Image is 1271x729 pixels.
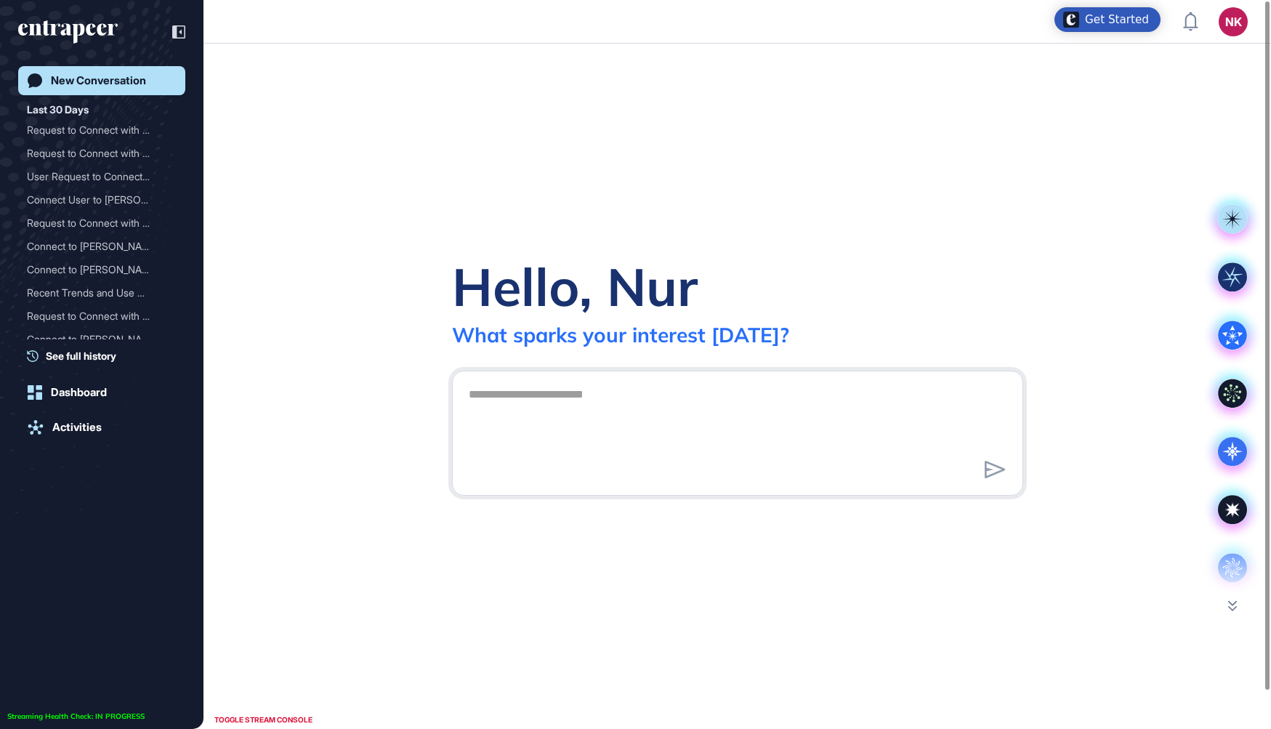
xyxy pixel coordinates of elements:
[27,212,177,235] div: Request to Connect with Reese
[27,328,177,351] div: Connect to Reese
[27,258,177,281] div: Connect to Reese
[18,20,118,44] div: entrapeer-logo
[27,165,177,188] div: User Request to Connect with Reese
[51,74,146,87] div: New Conversation
[211,711,316,729] div: TOGGLE STREAM CONSOLE
[18,66,185,95] a: New Conversation
[452,254,698,319] div: Hello, Nur
[1219,7,1248,36] button: NK
[27,281,165,305] div: Recent Trends and Use Cas...
[27,165,165,188] div: User Request to Connect w...
[52,421,102,434] div: Activities
[27,212,165,235] div: Request to Connect with R...
[27,305,177,328] div: Request to Connect with Reese
[27,348,185,363] a: See full history
[51,386,107,399] div: Dashboard
[46,348,116,363] span: See full history
[452,322,789,347] div: What sparks your interest [DATE]?
[27,142,177,165] div: Request to Connect with Reese
[27,235,165,258] div: Connect to [PERSON_NAME]
[27,118,177,142] div: Request to Connect with Reese
[27,305,165,328] div: Request to Connect with R...
[27,118,165,142] div: Request to Connect with R...
[1054,7,1161,32] div: Open Get Started checklist
[18,378,185,407] a: Dashboard
[27,142,165,165] div: Request to Connect with R...
[27,188,177,212] div: Connect User to Reese
[27,281,177,305] div: Recent Trends and Use Cases in Human-AI Interaction for Health Systems and Habit Formation
[27,328,165,351] div: Connect to [PERSON_NAME]
[27,235,177,258] div: Connect to Reese
[27,101,89,118] div: Last 30 Days
[27,258,165,281] div: Connect to [PERSON_NAME]
[27,188,165,212] div: Connect User to [PERSON_NAME]
[18,413,185,442] a: Activities
[1063,12,1079,28] img: launcher-image-alternative-text
[1085,12,1149,27] div: Get Started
